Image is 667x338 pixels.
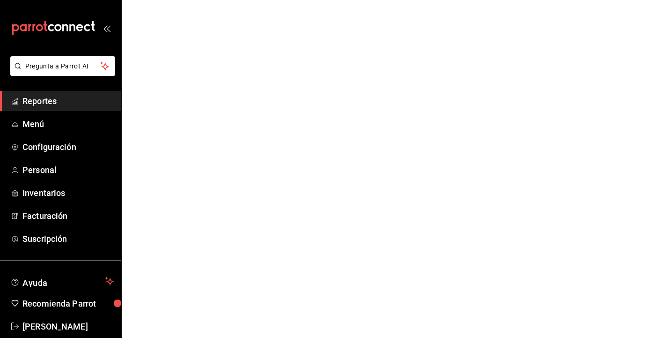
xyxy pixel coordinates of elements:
a: Pregunta a Parrot AI [7,68,115,78]
span: Facturación [22,210,114,222]
span: Inventarios [22,187,114,199]
span: Menú [22,118,114,130]
span: Configuración [22,141,114,153]
span: Suscripción [22,233,114,245]
span: Pregunta a Parrot AI [25,61,101,71]
span: Ayuda [22,276,102,287]
span: [PERSON_NAME] [22,320,114,333]
button: Pregunta a Parrot AI [10,56,115,76]
span: Personal [22,164,114,176]
button: open_drawer_menu [103,24,110,32]
span: Reportes [22,95,114,107]
span: Recomienda Parrot [22,297,114,310]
